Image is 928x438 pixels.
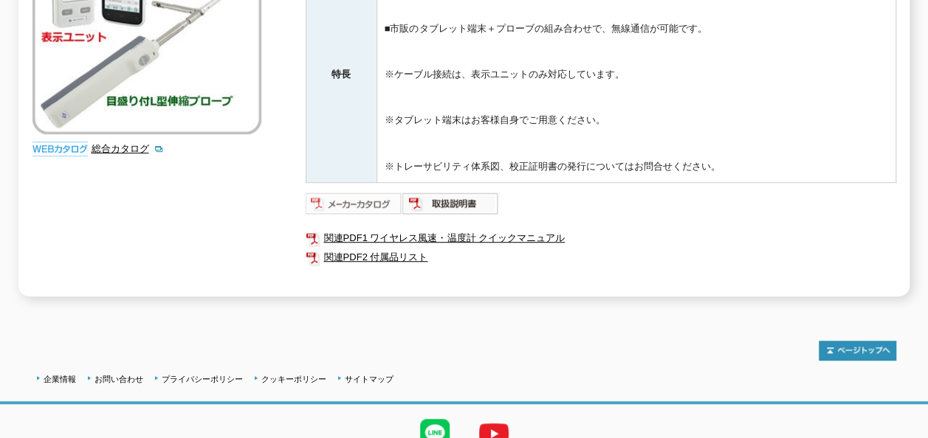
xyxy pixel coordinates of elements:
[261,375,326,383] a: クッキーポリシー
[402,201,499,212] a: 取扱説明書
[44,375,76,383] a: 企業情報
[92,143,164,154] a: 総合カタログ
[162,375,243,383] a: プライバシーポリシー
[306,192,402,215] img: メーカーカタログ
[306,201,402,212] a: メーカーカタログ
[306,248,896,267] a: 関連PDF2 付属品リスト
[345,375,393,383] a: サイトマップ
[32,142,88,156] img: webカタログ
[94,375,143,383] a: お問い合わせ
[402,192,499,215] img: 取扱説明書
[819,341,896,361] img: トップページへ
[306,229,896,248] a: 関連PDF1 ワイヤレス風速・温度計 クイックマニュアル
